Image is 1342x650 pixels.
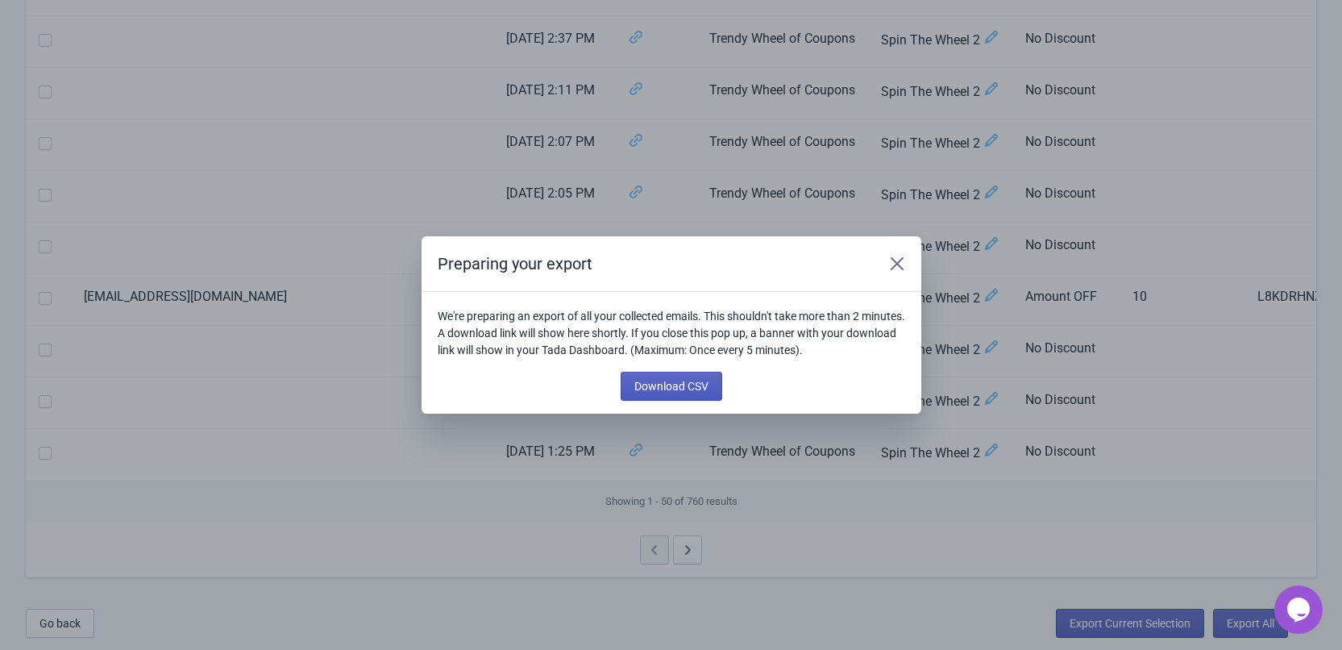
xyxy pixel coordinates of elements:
[634,380,708,393] span: Download CSV
[1274,585,1326,634] iframe: chat widget
[621,372,722,401] button: Download CSV
[883,249,912,278] button: Close
[438,308,905,359] p: We're preparing an export of all your collected emails. This shouldn't take more than 2 minutes. ...
[438,252,866,275] h2: Preparing your export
